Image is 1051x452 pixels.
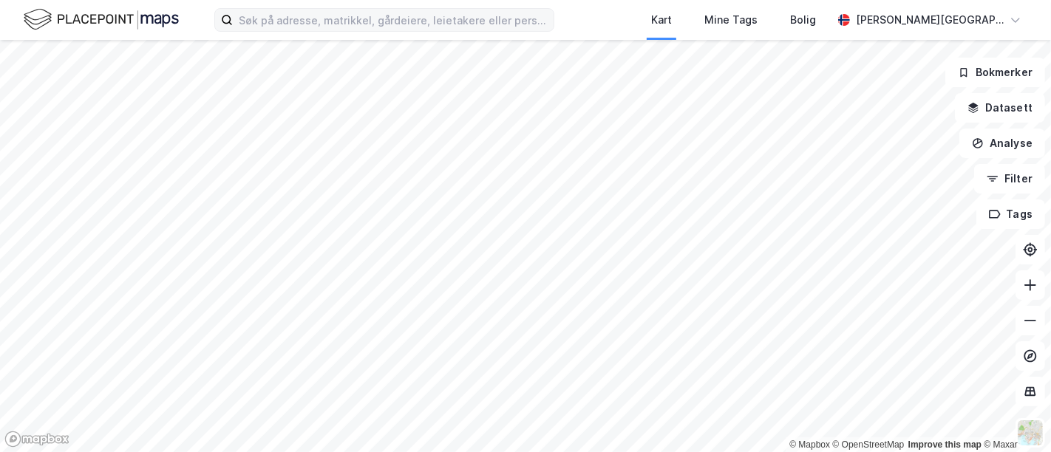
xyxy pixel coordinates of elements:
[977,381,1051,452] iframe: Chat Widget
[704,11,758,29] div: Mine Tags
[651,11,672,29] div: Kart
[233,9,554,31] input: Søk på adresse, matrikkel, gårdeiere, leietakere eller personer
[24,7,179,32] img: logo.f888ab2527a4732fd821a326f86c7f29.svg
[856,11,1004,29] div: [PERSON_NAME][GEOGRAPHIC_DATA]
[790,11,816,29] div: Bolig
